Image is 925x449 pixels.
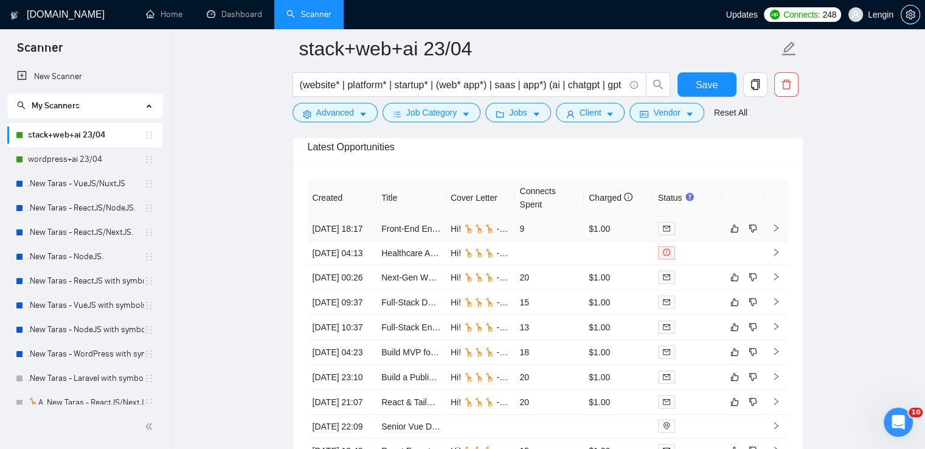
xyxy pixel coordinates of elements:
li: .New Taras - Laravel with symbols [7,366,162,391]
button: userClientcaret-down [556,103,625,122]
span: mail [663,349,670,356]
td: 9 [514,217,584,242]
td: $1.00 [584,217,653,242]
li: 🦒A .New Taras - ReactJS/NextJS usual 23/04 [7,391,162,415]
span: folder [496,110,504,119]
span: setting [901,10,920,19]
span: My Scanners [32,100,80,111]
button: dislike [746,270,760,285]
span: info-circle [624,193,632,201]
span: exclamation-circle [663,249,670,256]
input: Search Freelance Jobs... [300,77,625,92]
li: .New Taras - ReactJS/NodeJS. [7,196,162,220]
th: Connects Spent [514,179,584,217]
span: Jobs [509,106,527,119]
td: $1.00 [584,315,653,340]
div: Latest Opportunities [308,130,788,164]
td: $1.00 [584,365,653,390]
a: Senior Vue Developer - AI-Powered Automotive Platform [381,422,594,431]
span: holder [144,301,154,310]
span: delete [775,79,798,90]
img: upwork-logo.png [770,10,780,19]
td: 13 [514,315,584,340]
td: Next-Gen Website with AI & 3D Features [376,265,446,290]
span: dislike [749,224,757,234]
a: .New Taras - WordPress with symbols [28,342,144,366]
button: like [727,320,742,335]
span: holder [144,374,154,383]
span: right [772,322,780,331]
span: right [772,422,780,430]
td: $1.00 [584,390,653,415]
span: dislike [749,273,757,282]
span: 10 [909,408,923,417]
span: caret-down [685,110,694,119]
span: right [772,273,780,281]
button: folderJobscaret-down [485,103,551,122]
td: Full-Stack Engineer [376,315,446,340]
th: Created [308,179,377,217]
a: wordpress+ai 23/04 [28,147,144,172]
span: holder [144,130,154,140]
li: .New Taras - VueJS with symbols [7,293,162,318]
button: like [727,221,742,236]
button: dislike [746,345,760,360]
span: dislike [749,298,757,307]
a: Reset All [714,106,747,119]
span: mail [663,225,670,232]
button: setting [901,5,920,24]
span: copy [744,79,767,90]
iframe: Intercom live chat [884,408,913,437]
span: Connects: [783,8,820,21]
td: Build a Public, Branded Chat Interface Using OpenAI Responses API or Assistants API or Realtime API [376,365,446,390]
span: right [772,397,780,406]
span: like [730,322,739,332]
span: holder [144,252,154,262]
td: $1.00 [584,290,653,315]
a: Build MVP for AI-Driven Social Listening Tool (Replit-Based / Full-Stack or UI-Focused) [381,347,708,357]
span: Advanced [316,106,354,119]
span: info-circle [630,81,638,89]
span: holder [144,155,154,164]
th: Title [376,179,446,217]
td: Senior Vue Developer - AI-Powered Automotive Platform [376,415,446,439]
li: New Scanner [7,64,162,89]
span: right [772,298,780,306]
td: [DATE] 04:23 [308,340,377,365]
span: dislike [749,372,757,382]
span: search [17,101,26,110]
a: React & Tailwind Developer for Custom AI Sales Bot Interface [381,397,614,407]
a: .New Taras - NodeJS. [28,245,144,269]
button: dislike [746,395,760,409]
li: .New Taras - WordPress with symbols [7,342,162,366]
td: 18 [514,340,584,365]
span: like [730,224,739,234]
span: edit [781,41,797,57]
button: dislike [746,221,760,236]
input: Scanner name... [299,33,778,64]
td: Build MVP for AI-Driven Social Listening Tool (Replit-Based / Full-Stack or UI-Focused) [376,340,446,365]
span: holder [144,179,154,189]
span: holder [144,398,154,408]
a: Next-Gen Website with AI & 3D Features [381,273,535,282]
a: .New Taras - ReactJS with symbols [28,269,144,293]
a: setting [901,10,920,19]
a: New Scanner [17,64,153,89]
span: caret-down [359,110,367,119]
button: like [727,345,742,360]
span: like [730,397,739,407]
span: right [772,248,780,257]
div: Tooltip anchor [684,192,695,203]
span: Scanner [7,39,72,64]
a: .New Taras - NodeJS with symbols [28,318,144,342]
span: mail [663,399,670,406]
li: .New Taras - ReactJS with symbols [7,269,162,293]
a: .New Taras - VueJS/NuxtJS [28,172,144,196]
button: idcardVendorcaret-down [629,103,704,122]
span: Save [696,77,718,92]
button: copy [743,72,767,97]
span: setting [303,110,311,119]
a: .New Taras - ReactJS/NodeJS. [28,196,144,220]
button: dislike [746,320,760,335]
span: dislike [749,322,757,332]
